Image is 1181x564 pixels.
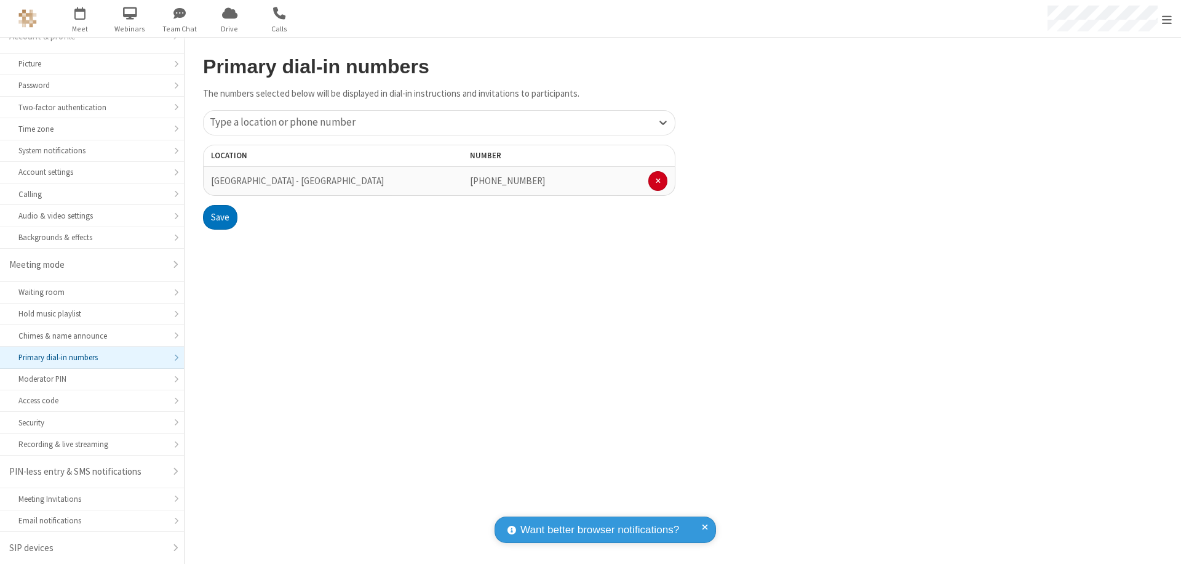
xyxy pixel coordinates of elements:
[18,210,165,222] div: Audio & video settings
[18,438,165,450] div: Recording & live streaming
[18,123,165,135] div: Time zone
[203,167,392,196] td: [GEOGRAPHIC_DATA] - [GEOGRAPHIC_DATA]
[210,115,364,131] div: Type a location or phone number
[18,232,165,243] div: Backgrounds & effects
[18,102,165,113] div: Two-factor authentication
[203,145,392,167] th: Location
[18,166,165,178] div: Account settings
[18,515,165,526] div: Email notifications
[18,417,165,429] div: Security
[18,352,165,363] div: Primary dial-in numbers
[520,522,679,538] span: Want better browser notifications?
[203,87,675,101] p: The numbers selected below will be displayed in dial-in instructions and invitations to participa...
[9,465,165,479] div: PIN-less entry & SMS notifications
[18,58,165,70] div: Picture
[18,330,165,342] div: Chimes & name announce
[18,286,165,298] div: Waiting room
[470,175,545,187] span: [PHONE_NUMBER]
[107,23,153,34] span: Webinars
[9,258,165,272] div: Meeting mode
[18,145,165,156] div: System notifications
[203,56,675,78] h2: Primary dial-in numbers
[18,188,165,200] div: Calling
[9,541,165,555] div: SIP devices
[203,205,237,230] button: Save
[57,23,103,34] span: Meet
[207,23,253,34] span: Drive
[256,23,303,34] span: Calls
[18,493,165,505] div: Meeting Invitations
[18,79,165,91] div: Password
[18,373,165,385] div: Moderator PIN
[18,395,165,406] div: Access code
[157,23,203,34] span: Team Chat
[463,145,675,167] th: Number
[18,9,37,28] img: QA Selenium DO NOT DELETE OR CHANGE
[18,308,165,320] div: Hold music playlist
